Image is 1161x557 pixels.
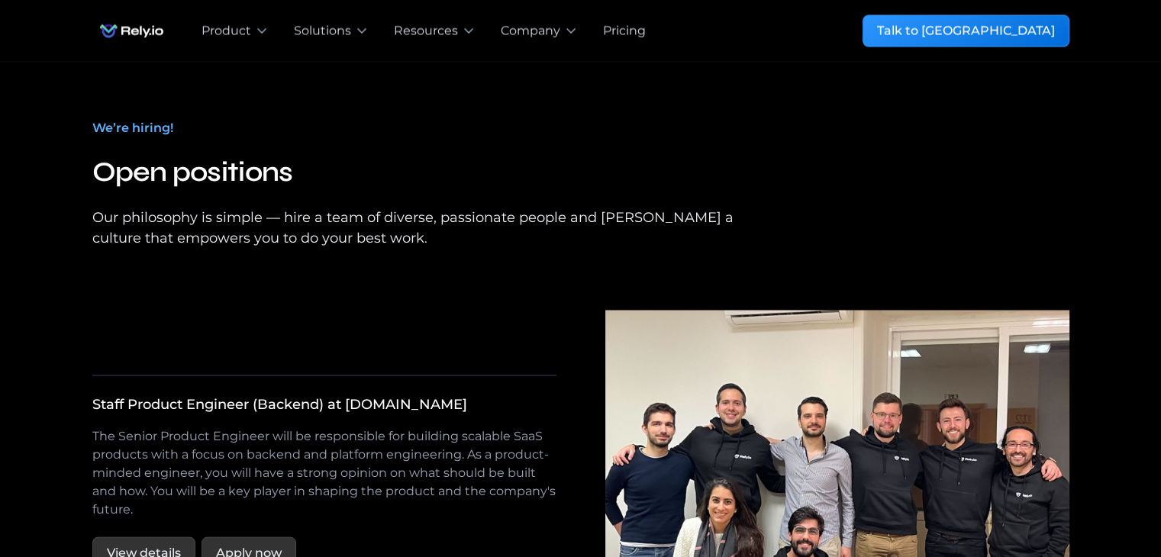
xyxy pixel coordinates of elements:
iframe: Chatbot [1060,456,1140,536]
p: The Senior Product Engineer will be responsible for building scalable SaaS products with a focus ... [92,427,556,518]
div: Our philosophy is simple — hire a team of diverse, passionate people and [PERSON_NAME] a culture ... [92,208,764,249]
h2: Open positions [92,150,764,195]
div: Product [202,21,251,40]
a: home [92,15,171,46]
div: We’re hiring! [92,119,173,137]
div: Company [501,21,560,40]
div: Talk to [GEOGRAPHIC_DATA] [877,21,1055,40]
a: Pricing [603,21,646,40]
img: Rely.io logo [92,15,171,46]
div: Staff Product Engineer (Backend) at [DOMAIN_NAME] [92,394,467,414]
div: Resources [394,21,458,40]
div: Solutions [294,21,351,40]
a: Talk to [GEOGRAPHIC_DATA] [863,14,1069,47]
